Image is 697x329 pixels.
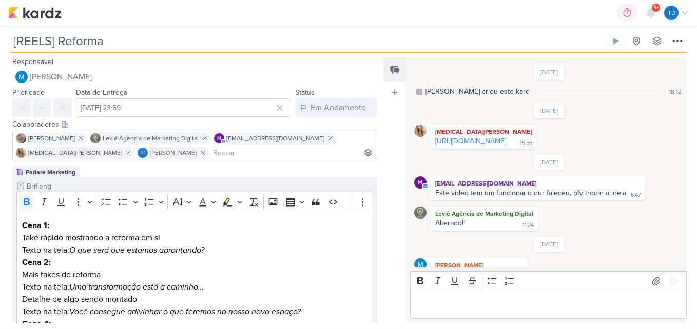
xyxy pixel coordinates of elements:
strong: Cena 1: [22,220,49,231]
div: Leviê Agência de Marketing Digital [433,209,536,219]
label: Responsável [12,57,53,66]
span: [PERSON_NAME] [150,148,197,157]
span: [PERSON_NAME] [30,71,92,83]
div: Parlare Marketing [26,168,75,177]
img: Yasmin Yumi [16,148,26,158]
div: Ligar relógio [612,37,620,45]
img: Leviê Agência de Marketing Digital [414,207,427,219]
div: 18:12 [669,87,682,96]
span: [PERSON_NAME] [28,134,75,143]
div: [MEDICAL_DATA][PERSON_NAME] [433,127,534,137]
div: [EMAIL_ADDRESS][DOMAIN_NAME] [433,178,643,189]
div: [PERSON_NAME] [433,260,526,271]
p: Td [140,151,146,156]
div: Editor toolbar [410,271,687,291]
div: mlegnaioli@gmail.com [414,176,427,189]
div: [PERSON_NAME] criou este kard [425,86,530,97]
p: Td [668,8,675,17]
div: 6:47 [631,191,641,199]
label: Status [295,88,315,97]
div: Este video tem um funcionario qur faleceu, pfv trocar a ideia [435,189,626,197]
div: Thais de carvalho [664,6,679,20]
img: Sarah Violante [16,133,26,143]
img: MARIANA MIRANDA [414,258,427,271]
p: Mais takes de reforma [22,256,368,281]
p: m [418,180,422,186]
div: Thais de carvalho [138,148,148,158]
span: 9+ [653,4,659,12]
span: [EMAIL_ADDRESS][DOMAIN_NAME] [226,134,324,143]
label: Data de Entrega [76,88,127,97]
span: [MEDICAL_DATA][PERSON_NAME] [28,148,122,157]
p: m [217,136,221,141]
label: Prioridade [12,88,45,97]
img: Yasmin Yumi [414,125,427,137]
strong: Cena 4: [22,319,51,329]
img: MARIANA MIRANDA [15,71,28,83]
i: Uma transformação está a caminho… [69,282,204,292]
input: Kard Sem Título [10,32,605,50]
div: 15:56 [520,139,532,148]
input: Select a date [76,98,291,117]
span: Leviê Agência de Marketing Digital [103,134,199,143]
p: Take rápido mostrando a reforma em si Texto na tela: [22,219,368,256]
div: Colaboradores [12,119,377,130]
input: Buscar [211,147,375,159]
i: O que será que estamos aprontando? [69,245,204,255]
button: [PERSON_NAME] [12,68,377,86]
div: mlegnaioli@gmail.com [214,133,224,143]
button: Em Andamento [295,98,377,117]
div: Em Andamento [311,101,366,114]
i: Você consegue adivinhar o que teremos no nosso novo espaço? [69,306,301,317]
img: kardz.app [8,7,62,19]
strong: Cena 2: [22,257,51,268]
div: Editor editing area: main [410,291,687,319]
p: Texto na tela: Detalhe de algo sendo montado Texto na tela: [22,281,368,318]
div: Editor toolbar [16,192,373,212]
img: Leviê Agência de Marketing Digital [90,133,101,143]
div: Alterado!! [435,219,465,228]
div: 11:24 [522,221,534,230]
input: Texto sem título [25,181,373,192]
a: [URL][DOMAIN_NAME] [435,137,506,146]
